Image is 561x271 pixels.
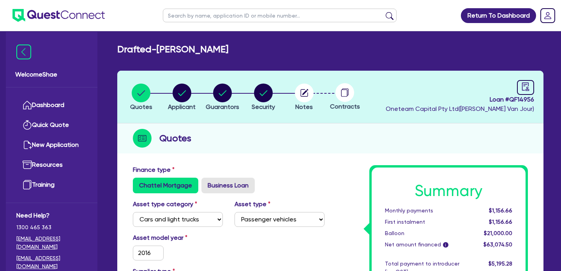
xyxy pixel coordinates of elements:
[23,180,32,189] img: training
[133,165,175,175] label: Finance type
[23,140,32,150] img: new-application
[130,83,153,112] button: Quotes
[12,9,105,22] img: quest-connect-logo-blue
[133,129,152,148] img: step-icon
[330,103,360,110] span: Contracts
[295,103,313,111] span: Notes
[168,103,196,111] span: Applicant
[163,9,397,22] input: Search by name, application ID or mobile number...
[16,155,87,175] a: Resources
[16,45,31,59] img: icon-menu-close
[16,95,87,115] a: Dashboard
[117,44,228,55] h2: Drafted - [PERSON_NAME]
[517,80,534,95] a: audit
[16,211,87,220] span: Need Help?
[295,83,314,112] button: Notes
[127,233,229,242] label: Asset model year
[16,235,87,251] a: [EMAIL_ADDRESS][DOMAIN_NAME]
[16,254,87,271] a: [EMAIL_ADDRESS][DOMAIN_NAME]
[489,219,512,225] span: $1,156.66
[379,218,472,226] div: First instalment
[206,103,239,111] span: Guarantors
[461,8,536,23] a: Return To Dashboard
[23,160,32,169] img: resources
[521,82,530,91] span: audit
[379,207,472,215] div: Monthly payments
[251,83,275,112] button: Security
[489,260,512,267] span: $5,195.28
[16,175,87,195] a: Training
[16,223,87,232] span: 1300 465 363
[130,103,152,111] span: Quotes
[484,230,512,236] span: $21,000.00
[16,135,87,155] a: New Application
[133,200,197,209] label: Asset type category
[379,241,472,249] div: Net amount financed
[538,5,558,26] a: Dropdown toggle
[133,178,198,193] label: Chattel Mortgage
[16,115,87,135] a: Quick Quote
[168,83,196,112] button: Applicant
[235,200,270,209] label: Asset type
[159,131,191,145] h2: Quotes
[386,95,534,104] span: Loan # QF14956
[205,83,240,112] button: Guarantors
[386,105,534,112] span: Oneteam Capital Pty Ltd ( [PERSON_NAME] Van Jour )
[483,241,512,248] span: $63,074.50
[15,70,88,79] span: Welcome Shae
[252,103,275,111] span: Security
[385,182,512,200] h1: Summary
[379,229,472,237] div: Balloon
[443,242,448,248] span: i
[201,178,255,193] label: Business Loan
[489,207,512,214] span: $1,156.66
[23,120,32,130] img: quick-quote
